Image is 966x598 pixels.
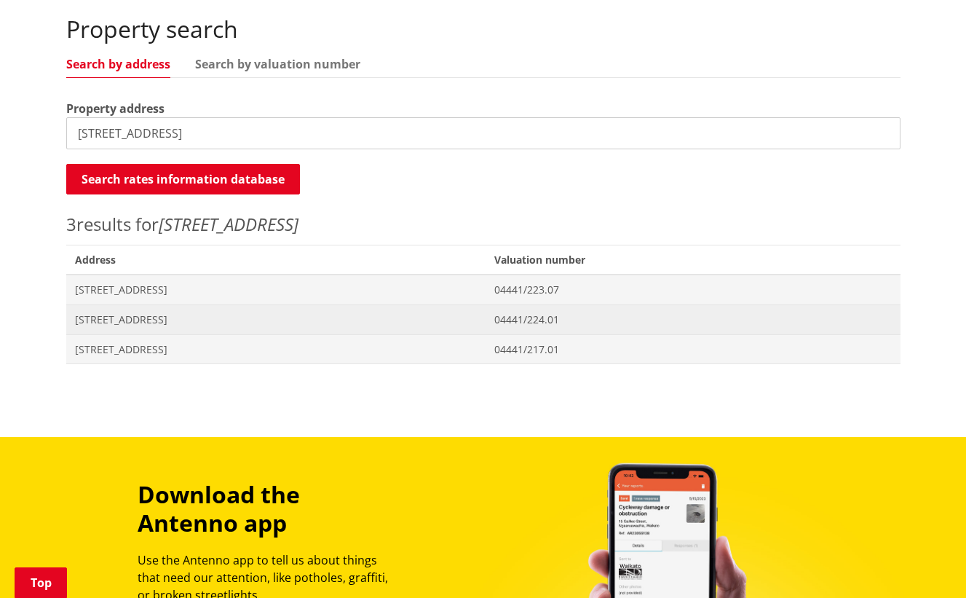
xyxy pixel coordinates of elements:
a: Top [15,567,67,598]
label: Property address [66,100,165,117]
h3: Download the Antenno app [138,481,401,537]
button: Search rates information database [66,164,300,194]
a: Search by address [66,58,170,70]
h2: Property search [66,15,900,43]
span: 04441/223.07 [494,283,891,297]
p: results for [66,211,900,237]
a: [STREET_ADDRESS] 04441/223.07 [66,275,900,304]
span: 04441/217.01 [494,342,891,357]
span: [STREET_ADDRESS] [75,283,478,297]
span: [STREET_ADDRESS] [75,342,478,357]
input: e.g. Duke Street NGARUAWAHIA [66,117,900,149]
span: 3 [66,212,76,236]
iframe: Messenger Launcher [899,537,951,589]
a: [STREET_ADDRESS] 04441/224.01 [66,304,900,334]
a: Search by valuation number [195,58,360,70]
span: Valuation number [486,245,900,275]
span: 04441/224.01 [494,312,891,327]
a: [STREET_ADDRESS] 04441/217.01 [66,334,900,364]
em: [STREET_ADDRESS] [159,212,298,236]
span: [STREET_ADDRESS] [75,312,478,327]
span: Address [66,245,486,275]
